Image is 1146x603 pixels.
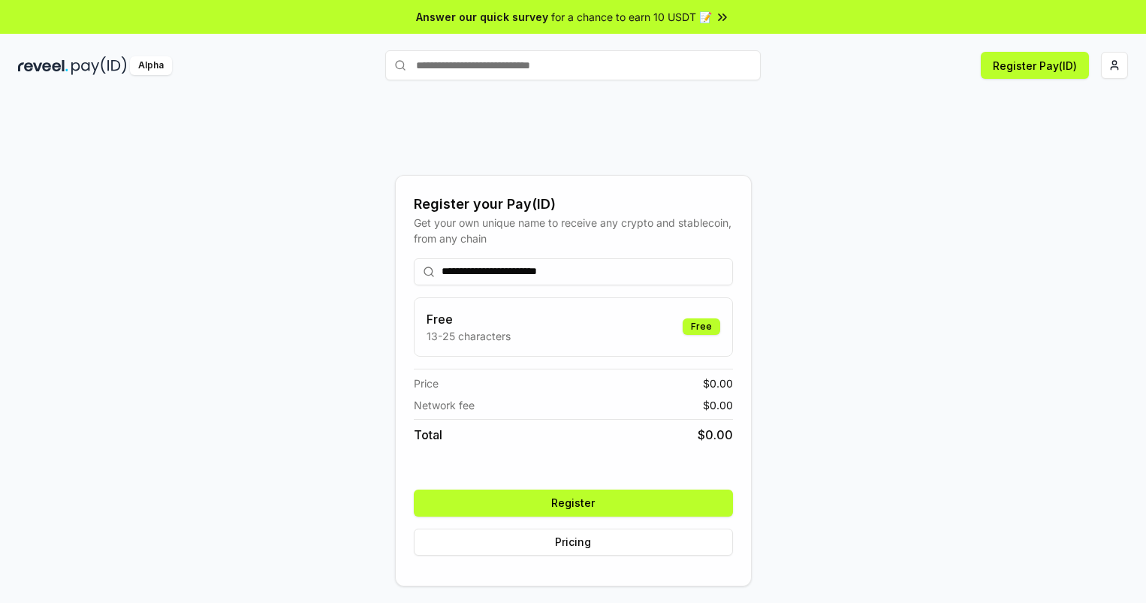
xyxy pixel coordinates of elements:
[414,194,733,215] div: Register your Pay(ID)
[414,215,733,246] div: Get your own unique name to receive any crypto and stablecoin, from any chain
[981,52,1089,79] button: Register Pay(ID)
[71,56,127,75] img: pay_id
[683,318,720,335] div: Free
[18,56,68,75] img: reveel_dark
[414,529,733,556] button: Pricing
[130,56,172,75] div: Alpha
[414,426,442,444] span: Total
[416,9,548,25] span: Answer our quick survey
[414,490,733,517] button: Register
[703,397,733,413] span: $ 0.00
[427,310,511,328] h3: Free
[414,397,475,413] span: Network fee
[703,375,733,391] span: $ 0.00
[414,375,439,391] span: Price
[427,328,511,344] p: 13-25 characters
[551,9,712,25] span: for a chance to earn 10 USDT 📝
[698,426,733,444] span: $ 0.00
